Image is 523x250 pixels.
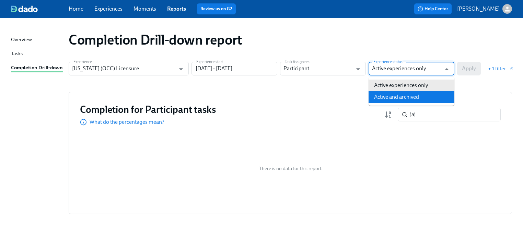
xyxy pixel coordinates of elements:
[457,5,500,13] p: [PERSON_NAME]
[11,50,63,58] a: Tasks
[197,3,236,14] button: Review us on G2
[69,5,83,12] a: Home
[11,36,63,44] a: Overview
[69,32,242,48] h1: Completion Drill-down report
[488,65,512,72] button: + 1 filter
[353,64,363,74] button: Open
[11,5,69,12] a: dado
[11,5,38,12] img: dado
[457,4,512,14] button: [PERSON_NAME]
[94,5,123,12] a: Experiences
[11,64,63,72] a: Completion Drill-down
[441,64,452,74] button: Close
[369,80,454,91] li: Active experiences only
[167,5,186,12] a: Reports
[414,3,452,14] button: Help Center
[90,118,164,126] p: What do the percentages mean?
[11,36,32,44] div: Overview
[259,165,322,172] span: There is no data for this report
[11,50,23,58] div: Tasks
[418,5,448,12] span: Help Center
[133,5,156,12] a: Moments
[410,108,501,121] input: Search by name
[369,91,454,103] li: Active and archived
[200,5,232,12] a: Review us on G2
[80,103,216,116] h3: Completion for Participant tasks
[176,64,186,74] button: Open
